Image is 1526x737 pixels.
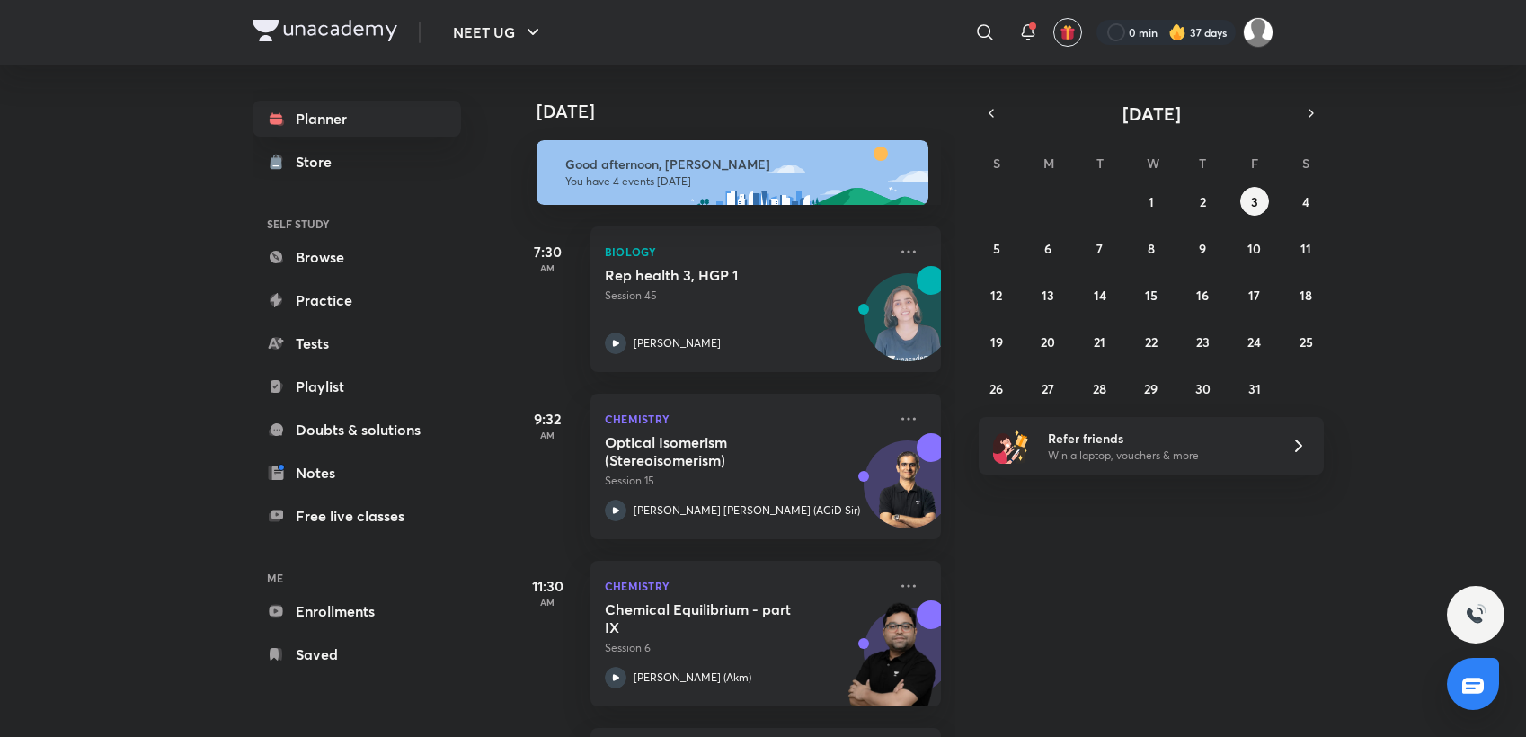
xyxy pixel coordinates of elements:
a: Doubts & solutions [253,412,461,448]
a: Notes [253,455,461,491]
img: referral [993,428,1029,464]
abbr: October 31, 2025 [1248,380,1261,397]
h5: 9:32 [511,408,583,430]
abbr: October 23, 2025 [1196,333,1210,351]
a: Tests [253,325,461,361]
p: AM [511,262,583,273]
button: October 24, 2025 [1240,327,1269,356]
button: October 31, 2025 [1240,374,1269,403]
abbr: October 8, 2025 [1148,240,1155,257]
h5: Chemical Equilibrium - part IX [605,600,829,636]
a: Store [253,144,461,180]
button: October 10, 2025 [1240,234,1269,262]
button: October 17, 2025 [1240,280,1269,309]
button: October 25, 2025 [1291,327,1320,356]
a: Planner [253,101,461,137]
abbr: October 16, 2025 [1196,287,1209,304]
abbr: October 17, 2025 [1248,287,1260,304]
p: Session 45 [605,288,887,304]
button: October 19, 2025 [982,327,1011,356]
p: Chemistry [605,575,887,597]
abbr: October 6, 2025 [1044,240,1051,257]
img: ttu [1465,604,1486,626]
img: Avatar [865,450,951,537]
abbr: Wednesday [1147,155,1159,172]
button: October 7, 2025 [1086,234,1114,262]
a: Browse [253,239,461,275]
img: streak [1168,23,1186,41]
img: afternoon [537,140,928,205]
abbr: October 27, 2025 [1042,380,1054,397]
span: [DATE] [1122,102,1181,126]
button: October 2, 2025 [1188,187,1217,216]
button: October 11, 2025 [1291,234,1320,262]
abbr: October 22, 2025 [1145,333,1158,351]
a: Playlist [253,368,461,404]
abbr: October 2, 2025 [1200,193,1206,210]
abbr: October 29, 2025 [1144,380,1158,397]
button: October 8, 2025 [1137,234,1166,262]
abbr: October 14, 2025 [1094,287,1106,304]
abbr: October 1, 2025 [1149,193,1154,210]
h6: SELF STUDY [253,209,461,239]
button: avatar [1053,18,1082,47]
button: October 22, 2025 [1137,327,1166,356]
h6: Good afternoon, [PERSON_NAME] [565,156,912,173]
button: October 15, 2025 [1137,280,1166,309]
abbr: October 25, 2025 [1300,333,1313,351]
abbr: October 21, 2025 [1094,333,1105,351]
abbr: October 28, 2025 [1093,380,1106,397]
button: October 21, 2025 [1086,327,1114,356]
abbr: October 10, 2025 [1247,240,1261,257]
abbr: October 12, 2025 [990,287,1002,304]
button: October 18, 2025 [1291,280,1320,309]
button: October 30, 2025 [1188,374,1217,403]
abbr: October 5, 2025 [993,240,1000,257]
img: Payal [1243,17,1273,48]
button: October 23, 2025 [1188,327,1217,356]
button: October 9, 2025 [1188,234,1217,262]
p: [PERSON_NAME] [634,335,721,351]
a: Enrollments [253,593,461,629]
h5: Optical Isomerism (Stereoisomerism) [605,433,829,469]
p: [PERSON_NAME] (Akm) [634,670,751,686]
p: Chemistry [605,408,887,430]
button: October 14, 2025 [1086,280,1114,309]
button: October 20, 2025 [1034,327,1062,356]
abbr: October 13, 2025 [1042,287,1054,304]
a: Free live classes [253,498,461,534]
button: October 29, 2025 [1137,374,1166,403]
h5: Rep health 3, HGP 1 [605,266,829,284]
p: [PERSON_NAME] [PERSON_NAME] (ACiD Sir) [634,502,860,519]
img: unacademy [842,600,941,724]
abbr: Sunday [993,155,1000,172]
p: Session 6 [605,640,887,656]
h6: ME [253,563,461,593]
button: October 6, 2025 [1034,234,1062,262]
abbr: October 19, 2025 [990,333,1003,351]
button: October 3, 2025 [1240,187,1269,216]
abbr: October 26, 2025 [989,380,1003,397]
button: October 13, 2025 [1034,280,1062,309]
abbr: October 4, 2025 [1302,193,1309,210]
h4: [DATE] [537,101,959,122]
abbr: October 24, 2025 [1247,333,1261,351]
button: October 27, 2025 [1034,374,1062,403]
button: October 4, 2025 [1291,187,1320,216]
p: You have 4 events [DATE] [565,174,912,189]
button: October 1, 2025 [1137,187,1166,216]
img: Avatar [865,283,951,369]
h6: Refer friends [1048,429,1269,448]
div: Store [296,151,342,173]
abbr: October 11, 2025 [1300,240,1311,257]
abbr: October 20, 2025 [1041,333,1055,351]
abbr: October 7, 2025 [1096,240,1103,257]
button: October 16, 2025 [1188,280,1217,309]
abbr: October 15, 2025 [1145,287,1158,304]
p: Win a laptop, vouchers & more [1048,448,1269,464]
abbr: Friday [1251,155,1258,172]
button: [DATE] [1004,101,1299,126]
img: avatar [1060,24,1076,40]
p: Session 15 [605,473,887,489]
p: AM [511,597,583,608]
